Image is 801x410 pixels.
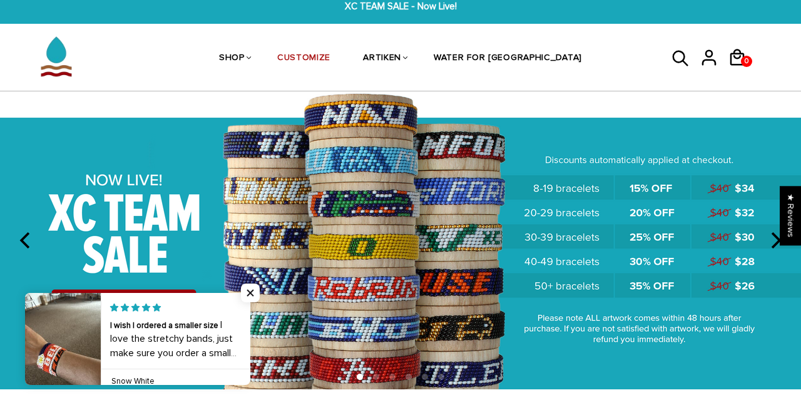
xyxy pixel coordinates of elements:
a: 0 [728,71,756,73]
button: next [761,227,788,254]
a: ARTIKEN [363,26,401,92]
span: 0 [742,53,752,70]
a: WATER FOR [GEOGRAPHIC_DATA] [434,26,582,92]
span: Close popup widget [241,284,260,302]
button: previous [13,227,40,254]
a: SHOP [219,26,245,92]
a: CUSTOMIZE [277,26,330,92]
div: Click to open Judge.me floating reviews tab [780,186,801,245]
